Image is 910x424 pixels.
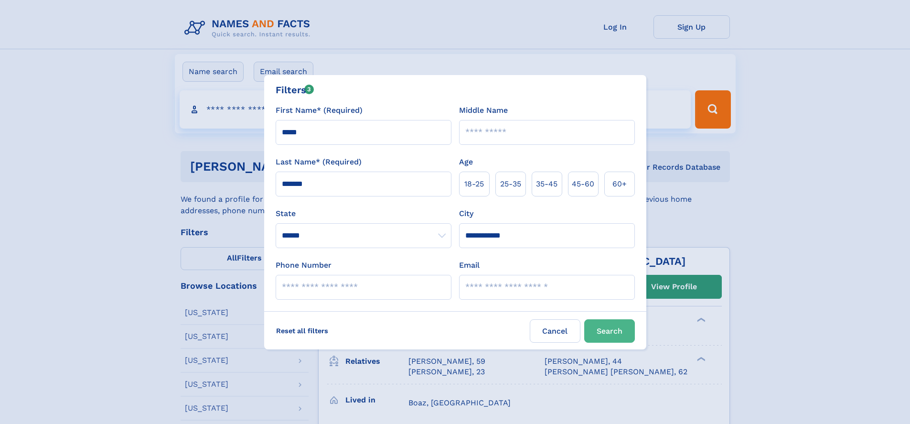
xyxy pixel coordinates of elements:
label: Email [459,260,480,271]
div: Filters [276,83,314,97]
span: 35‑45 [536,178,557,190]
label: Middle Name [459,105,508,116]
label: Cancel [530,319,580,343]
button: Search [584,319,635,343]
label: City [459,208,473,219]
label: State [276,208,451,219]
label: Reset all filters [270,319,334,342]
span: 18‑25 [464,178,484,190]
span: 60+ [612,178,627,190]
label: Phone Number [276,260,332,271]
label: Age [459,156,473,168]
span: 45‑60 [572,178,594,190]
label: First Name* (Required) [276,105,363,116]
span: 25‑35 [500,178,521,190]
label: Last Name* (Required) [276,156,362,168]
